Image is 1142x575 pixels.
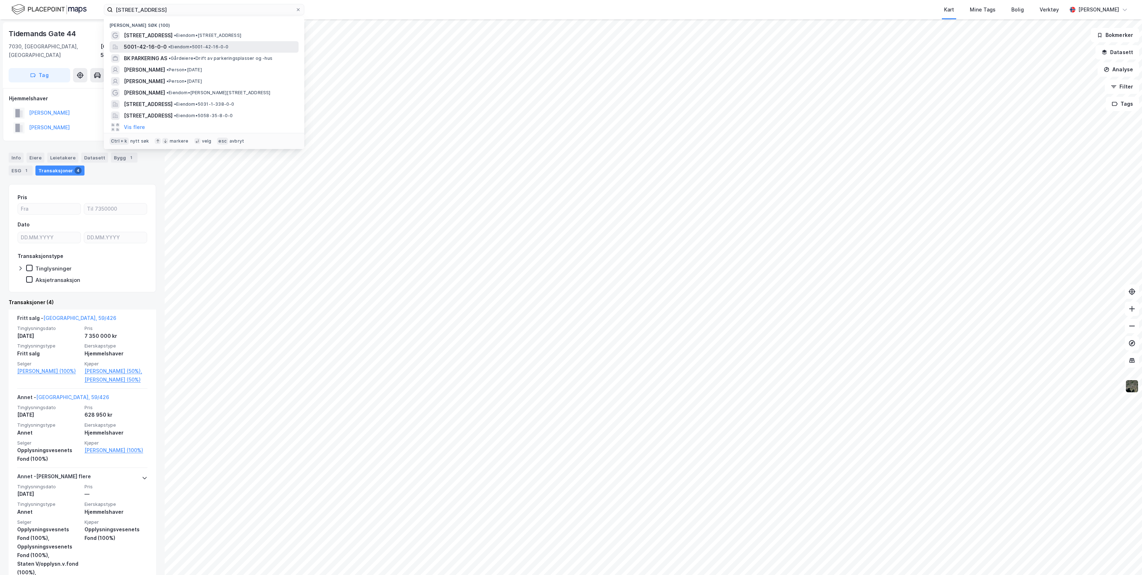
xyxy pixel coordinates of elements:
[168,44,170,49] span: •
[168,44,229,50] span: Eiendom • 5001-42-16-0-0
[11,3,87,16] img: logo.f888ab2527a4732fd821a326f86c7f29.svg
[17,393,109,404] div: Annet -
[47,153,78,163] div: Leietakere
[944,5,954,14] div: Kart
[18,193,27,202] div: Pris
[84,203,147,214] input: Til 7350000
[26,153,44,163] div: Eiere
[18,203,81,214] input: Fra
[127,154,135,161] div: 1
[84,525,147,542] div: Opplysningsvesenets Fond (100%)
[17,542,80,560] div: Opplysningsvesenets Fond (100%),
[1078,5,1119,14] div: [PERSON_NAME]
[113,4,295,15] input: Søk på adresse, matrikkel, gårdeiere, leietakere eller personer
[166,90,271,96] span: Eiendom • [PERSON_NAME][STREET_ADDRESS]
[17,361,80,367] span: Selger
[124,31,173,40] span: [STREET_ADDRESS]
[9,28,77,39] div: Tidemands Gate 44
[124,123,145,131] button: Vis flere
[169,56,272,61] span: Gårdeiere • Drift av parkeringsplasser og -hus
[17,508,80,516] div: Annet
[166,78,202,84] span: Person • [DATE]
[17,440,80,446] span: Selger
[74,167,82,174] div: 4
[124,88,165,97] span: [PERSON_NAME]
[1125,379,1139,393] img: 9k=
[84,411,147,419] div: 628 950 kr
[111,153,137,163] div: Bygg
[9,298,156,307] div: Transaksjoner (4)
[84,519,147,525] span: Kjøper
[17,519,80,525] span: Selger
[170,138,188,144] div: markere
[84,361,147,367] span: Kjøper
[17,428,80,437] div: Annet
[18,220,30,229] div: Dato
[174,113,176,118] span: •
[9,94,156,103] div: Hjemmelshaver
[1040,5,1059,14] div: Verktøy
[110,138,129,145] div: Ctrl + k
[9,166,33,176] div: ESG
[84,349,147,358] div: Hjemmelshaver
[104,17,304,30] div: [PERSON_NAME] søk (100)
[124,66,165,74] span: [PERSON_NAME]
[17,343,80,349] span: Tinglysningstype
[124,54,167,63] span: BK PARKERING AS
[124,111,173,120] span: [STREET_ADDRESS]
[9,68,70,82] button: Tag
[17,525,80,542] div: Opplysningsvesnets Fond (100%),
[84,501,147,507] span: Eierskapstype
[17,411,80,419] div: [DATE]
[17,314,116,325] div: Fritt salg -
[101,42,156,59] div: [GEOGRAPHIC_DATA], 59/426
[17,325,80,331] span: Tinglysningsdato
[17,349,80,358] div: Fritt salg
[174,33,176,38] span: •
[17,484,80,490] span: Tinglysningsdato
[18,252,63,260] div: Transaksjonstype
[84,367,147,375] a: [PERSON_NAME] (50%),
[35,265,72,272] div: Tinglysninger
[124,43,167,51] span: 5001-42-16-0-0
[84,440,147,446] span: Kjøper
[84,484,147,490] span: Pris
[202,138,212,144] div: velg
[81,153,108,163] div: Datasett
[84,232,147,243] input: DD.MM.YYYY
[229,138,244,144] div: avbryt
[43,315,116,321] a: [GEOGRAPHIC_DATA], 59/426
[23,167,30,174] div: 1
[84,343,147,349] span: Eierskapstype
[84,508,147,516] div: Hjemmelshaver
[970,5,996,14] div: Mine Tags
[1095,45,1139,59] button: Datasett
[84,404,147,411] span: Pris
[84,332,147,340] div: 7 350 000 kr
[130,138,149,144] div: nytt søk
[169,56,171,61] span: •
[36,394,109,400] a: [GEOGRAPHIC_DATA], 59/426
[166,67,202,73] span: Person • [DATE]
[174,33,241,38] span: Eiendom • [STREET_ADDRESS]
[84,428,147,437] div: Hjemmelshaver
[124,100,173,109] span: [STREET_ADDRESS]
[17,472,91,484] div: Annet - [PERSON_NAME] flere
[18,232,81,243] input: DD.MM.YYYY
[174,113,233,119] span: Eiendom • 5058-35-8-0-0
[17,332,80,340] div: [DATE]
[17,367,80,375] a: [PERSON_NAME] (100%)
[166,78,169,84] span: •
[9,153,24,163] div: Info
[166,67,169,72] span: •
[1105,80,1139,94] button: Filter
[84,375,147,384] a: [PERSON_NAME] (50%)
[84,490,147,498] div: —
[1106,541,1142,575] iframe: Chat Widget
[1091,28,1139,42] button: Bokmerker
[17,422,80,428] span: Tinglysningstype
[17,490,80,498] div: [DATE]
[17,404,80,411] span: Tinglysningsdato
[124,77,165,86] span: [PERSON_NAME]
